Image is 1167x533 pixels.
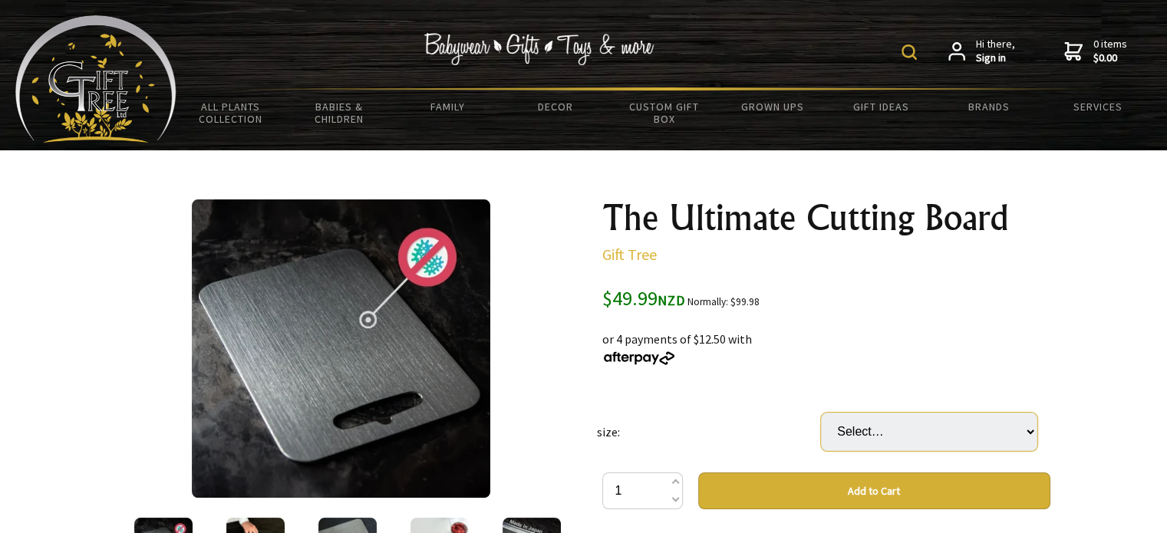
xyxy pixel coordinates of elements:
a: Decor [502,90,610,123]
strong: Sign in [976,51,1015,65]
a: Gift Tree [602,245,657,264]
button: Add to Cart [698,472,1050,509]
a: Gift Ideas [826,90,935,123]
span: 0 items [1093,37,1127,64]
td: size: [597,391,821,472]
img: Afterpay [602,351,676,365]
a: Brands [935,90,1043,123]
img: Babyware - Gifts - Toys and more... [15,15,176,143]
span: $49.99 [602,285,685,311]
img: The Ultimate Cutting Board [192,199,490,498]
img: product search [902,44,917,60]
span: NZD [658,291,685,309]
a: Babies & Children [285,90,393,135]
a: Grown Ups [718,90,826,123]
img: Babywear - Gifts - Toys & more [424,33,654,65]
a: 0 items$0.00 [1064,38,1127,64]
a: Hi there,Sign in [948,38,1015,64]
h1: The Ultimate Cutting Board [602,199,1050,236]
span: Hi there, [976,38,1015,64]
a: All Plants Collection [176,90,285,135]
a: Family [393,90,501,123]
div: or 4 payments of $12.50 with [602,311,1050,367]
a: Custom Gift Box [610,90,718,135]
strong: $0.00 [1093,51,1127,65]
a: Services [1043,90,1152,123]
small: Normally: $99.98 [687,295,760,308]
